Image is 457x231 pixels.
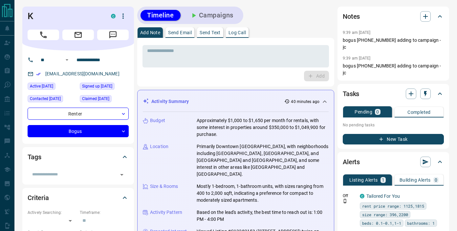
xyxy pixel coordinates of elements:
span: bathrooms: 1 [407,220,435,226]
div: Tags [28,149,129,165]
p: No pending tasks [343,120,444,130]
p: Size & Rooms [150,183,178,190]
p: Based on the lead's activity, the best time to reach out is: 1:00 PM - 4:00 PM [197,209,329,223]
a: Tailored For You [366,193,400,199]
p: Actively Searching: [28,210,76,216]
button: New Task [343,134,444,144]
div: Tasks [343,86,444,102]
div: Criteria [28,190,129,206]
span: Claimed [DATE] [82,95,109,102]
p: Building Alerts [400,178,431,182]
span: size range: 396,2200 [362,211,408,218]
p: Activity Pattern [150,209,182,216]
button: Open [117,170,126,179]
p: Pending [355,110,372,114]
svg: Push Notification Only [343,199,347,203]
p: Add Note [140,30,160,35]
p: Completed [407,110,431,115]
p: 0 [435,178,437,182]
p: Send Email [168,30,192,35]
div: Bogus [28,125,129,137]
p: 9:39 am [DATE] [343,30,371,35]
p: Listing Alerts [349,178,378,182]
p: 9:39 am [DATE] [343,56,371,61]
div: Mon Feb 10 2025 [80,83,129,92]
p: 0 [376,110,379,114]
span: Contacted [DATE] [30,95,61,102]
div: Wed May 21 2025 [80,95,129,104]
button: Timeline [141,10,181,21]
span: Email [62,30,94,40]
svg: Email Verified [36,72,41,76]
p: Primarily Downtown [GEOGRAPHIC_DATA], with neighborhoods including [GEOGRAPHIC_DATA], [GEOGRAPHIC... [197,143,329,178]
p: bogus [PHONE_NUMBER] adding to campaign - jc [343,37,444,51]
span: beds: 0.1-0.1,1-1 [362,220,401,226]
div: Renter [28,108,129,120]
div: Sun Sep 14 2025 [28,83,76,92]
span: Message [97,30,129,40]
p: Budget [150,117,165,124]
p: Location [150,143,168,150]
p: 1 [382,178,384,182]
p: Send Text [200,30,221,35]
div: condos.ca [360,194,364,198]
h2: Tags [28,152,41,162]
h2: Notes [343,11,360,22]
span: Active [DATE] [30,83,53,90]
button: Campaigns [183,10,240,21]
p: Timeframe: [80,210,129,216]
h1: K [28,11,101,21]
p: Log Call [229,30,246,35]
span: Signed up [DATE] [82,83,112,90]
p: Mostly 1-bedroom, 1-bathroom units, with sizes ranging from 400 to 2,000 sqft, indicating a prefe... [197,183,329,204]
p: Off [343,193,356,199]
div: Alerts [343,154,444,170]
a: [EMAIL_ADDRESS][DOMAIN_NAME] [45,71,120,76]
div: condos.ca [111,14,116,18]
h2: Tasks [343,89,359,99]
div: Wed May 21 2025 [28,95,76,104]
h2: Alerts [343,157,360,167]
p: bogus [PHONE_NUMBER] adding to campaign - jc [343,63,444,76]
p: Approximately $1,000 to $1,650 per month for rentals, with some interest in properties around $35... [197,117,329,138]
p: Activity Summary [151,98,189,105]
div: Activity Summary40 minutes ago [143,95,329,108]
p: 40 minutes ago [291,99,319,105]
span: rent price range: 1125,1815 [362,203,424,209]
span: Call [28,30,59,40]
h2: Criteria [28,192,49,203]
div: Notes [343,9,444,24]
button: Open [63,56,71,64]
